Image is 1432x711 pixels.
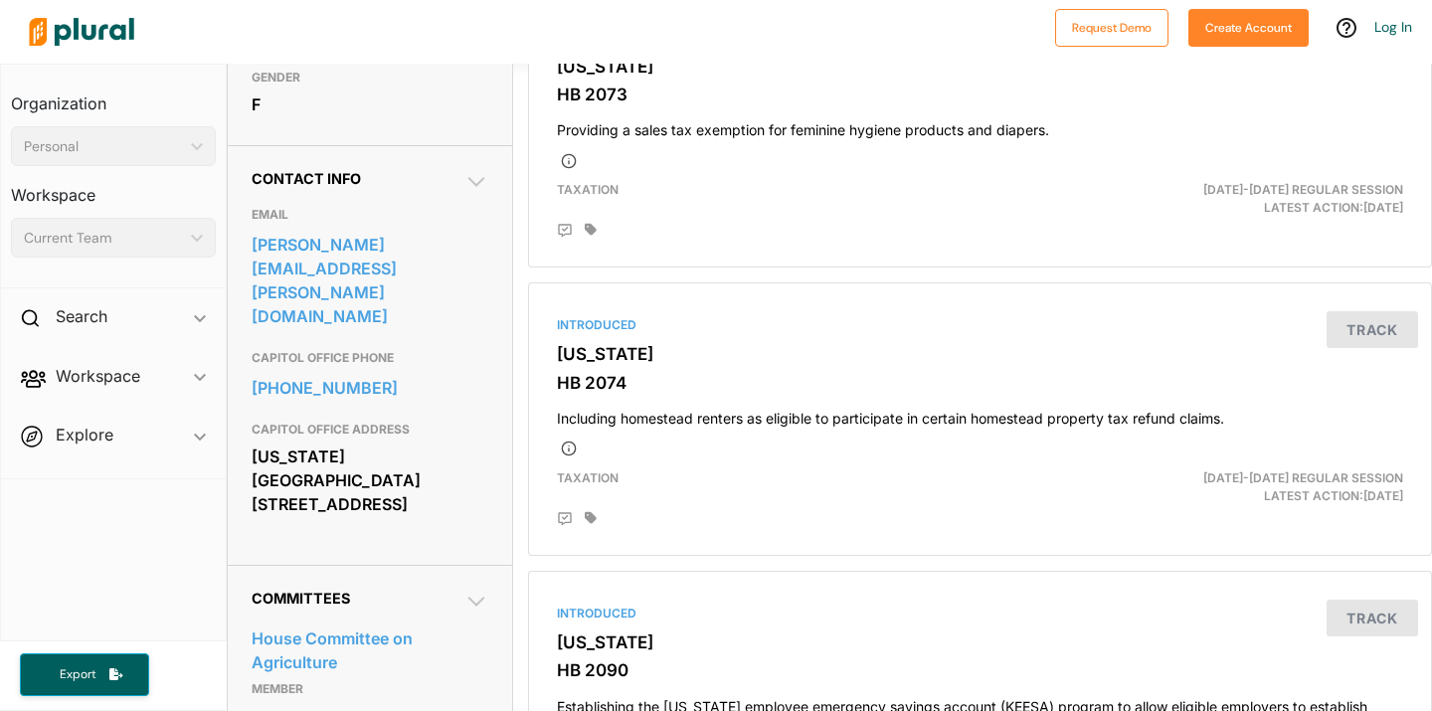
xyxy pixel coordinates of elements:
[24,228,183,249] div: Current Team
[252,590,350,607] span: Committees
[557,632,1403,652] h3: [US_STATE]
[1374,18,1412,36] a: Log In
[1126,181,1418,217] div: Latest Action: [DATE]
[1188,9,1309,47] button: Create Account
[585,223,597,237] div: Add tags
[557,401,1403,428] h4: Including homestead renters as eligible to participate in certain homestead property tax refund c...
[24,136,183,157] div: Personal
[252,170,361,187] span: Contact Info
[557,182,619,197] span: Taxation
[56,305,107,327] h2: Search
[252,442,488,519] div: [US_STATE][GEOGRAPHIC_DATA] [STREET_ADDRESS]
[585,511,597,525] div: Add tags
[11,75,216,118] h3: Organization
[252,66,488,89] h3: GENDER
[1126,469,1418,505] div: Latest Action: [DATE]
[1203,182,1403,197] span: [DATE]-[DATE] Regular Session
[11,166,216,210] h3: Workspace
[1327,311,1418,348] button: Track
[1327,600,1418,636] button: Track
[557,316,1403,334] div: Introduced
[557,223,573,239] div: Add Position Statement
[1055,16,1168,37] a: Request Demo
[557,344,1403,364] h3: [US_STATE]
[557,605,1403,622] div: Introduced
[252,373,488,403] a: [PHONE_NUMBER]
[1188,16,1309,37] a: Create Account
[252,230,488,331] a: [PERSON_NAME][EMAIL_ADDRESS][PERSON_NAME][DOMAIN_NAME]
[1055,9,1168,47] button: Request Demo
[557,470,619,485] span: Taxation
[252,677,488,701] p: Member
[557,112,1403,139] h4: Providing a sales tax exemption for feminine hygiene products and diapers.
[252,203,488,227] h3: EMAIL
[252,418,488,442] h3: CAPITOL OFFICE ADDRESS
[557,511,573,527] div: Add Position Statement
[252,346,488,370] h3: CAPITOL OFFICE PHONE
[252,623,488,677] a: House Committee on Agriculture
[252,89,488,119] div: F
[557,85,1403,104] h3: HB 2073
[20,653,149,696] button: Export
[557,373,1403,393] h3: HB 2074
[46,666,109,683] span: Export
[1203,470,1403,485] span: [DATE]-[DATE] Regular Session
[557,660,1403,680] h3: HB 2090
